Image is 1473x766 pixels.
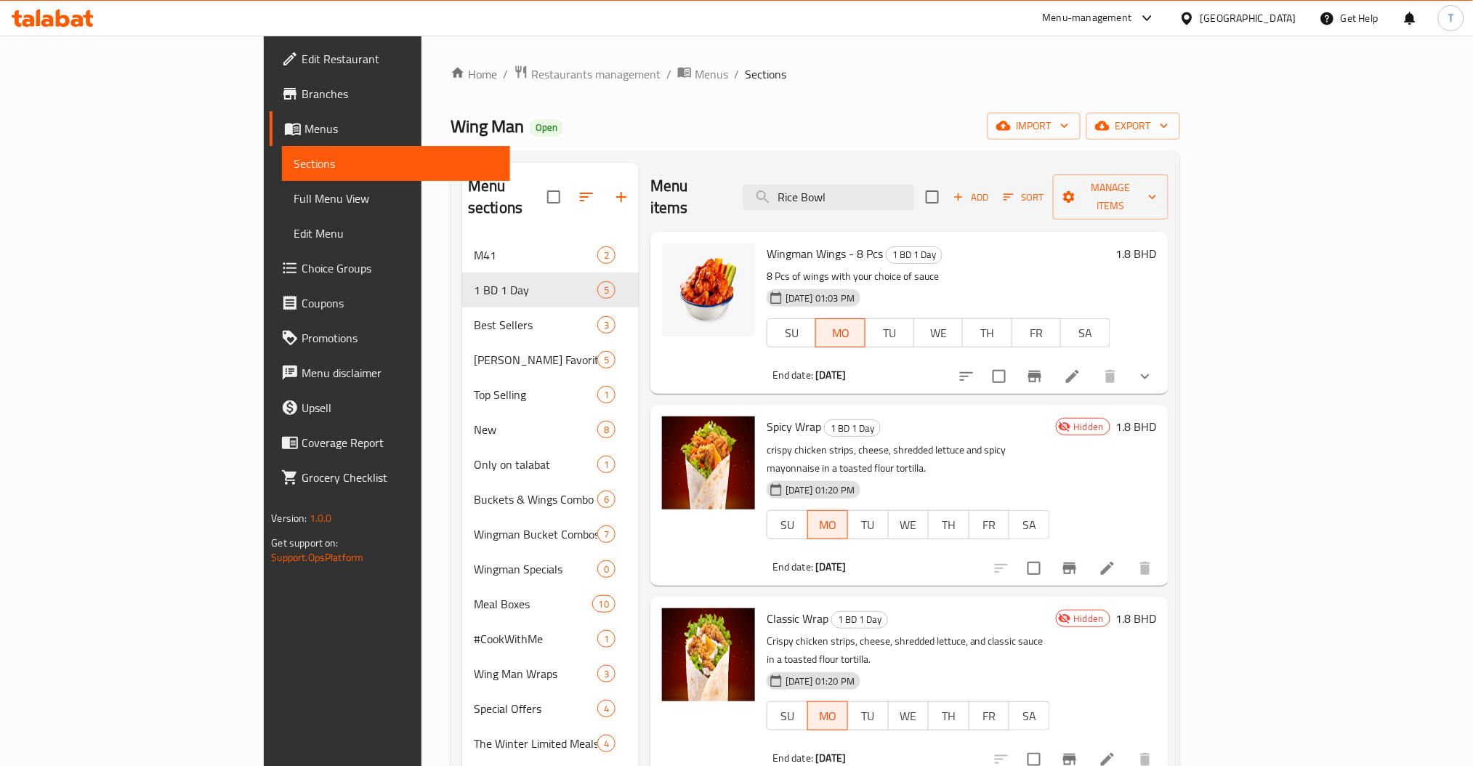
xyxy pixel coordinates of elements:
button: TU [865,318,914,347]
span: 3 [598,318,615,332]
button: Sort [1000,186,1047,209]
span: Add [951,189,990,206]
span: Grocery Checklist [302,469,499,486]
div: items [597,491,616,508]
span: Coupons [302,294,499,312]
div: Wing Man Wraps [474,665,597,682]
nav: breadcrumb [451,65,1179,84]
span: Menu disclaimer [302,364,499,382]
span: Version: [271,509,307,528]
span: MO [822,323,859,344]
button: TU [847,701,889,730]
span: End date: [772,557,813,576]
button: SU [767,701,808,730]
span: 10 [593,597,615,611]
div: items [597,456,616,473]
button: delete [1093,359,1128,394]
a: Sections [282,146,510,181]
a: Menus [270,111,510,146]
div: New8 [462,412,639,447]
span: 3 [598,667,615,681]
button: sort-choices [949,359,984,394]
h6: 1.8 BHD [1116,416,1157,437]
span: SA [1015,515,1044,536]
button: export [1086,113,1180,140]
span: Sort sections [569,180,604,214]
span: TH [969,323,1006,344]
div: items [597,665,616,682]
span: TU [854,515,883,536]
img: Classic Wrap [662,608,755,701]
div: [GEOGRAPHIC_DATA] [1200,10,1296,26]
a: Coverage Report [270,425,510,460]
a: Menu disclaimer [270,355,510,390]
button: Add section [604,180,639,214]
p: 8 Pcs of wings with your choice of sauce [767,267,1110,286]
div: Wingman Specials0 [462,552,639,586]
span: import [999,117,1069,135]
button: SA [1009,701,1050,730]
button: TH [962,318,1012,347]
span: 4 [598,737,615,751]
div: Menu-management [1043,9,1132,27]
span: M41 [474,246,597,264]
span: End date: [772,366,813,384]
button: SU [767,318,816,347]
b: [DATE] [816,366,847,384]
button: import [988,113,1081,140]
a: Branches [270,76,510,111]
div: items [597,386,616,403]
span: Sections [294,155,499,172]
span: SA [1015,706,1044,727]
span: Special Offers [474,700,597,717]
span: Sort [1004,189,1044,206]
span: WE [895,706,924,727]
span: Sort items [994,186,1053,209]
a: Edit Menu [282,216,510,251]
div: The Winter Limited Meals4 [462,726,639,761]
h6: 1.8 BHD [1116,243,1157,264]
span: TU [854,706,883,727]
div: Buckets & Wings Combo [474,491,597,508]
b: [DATE] [816,557,847,576]
div: #CookWithMe1 [462,621,639,656]
span: 1 BD 1 Day [474,281,597,299]
span: MO [814,706,843,727]
button: MO [815,318,865,347]
div: M412 [462,238,639,273]
div: Buckets & Wings Combo6 [462,482,639,517]
button: delete [1128,551,1163,586]
span: FR [975,706,1004,727]
div: Wingman Bucket Combos7 [462,517,639,552]
span: Select to update [984,361,1014,392]
span: 1 [598,632,615,646]
span: Meal Boxes [474,595,592,613]
span: Wingman Bucket Combos [474,525,597,543]
span: Best Sellers [474,316,597,334]
span: T [1448,10,1453,26]
span: SU [773,515,802,536]
span: Sections [745,65,786,83]
a: Coupons [270,286,510,320]
span: Wingman Wings - 8 Pcs [767,243,883,265]
div: 1 BD 1 Day [831,611,888,629]
span: export [1098,117,1169,135]
p: Crispy chicken strips, cheese, shredded lettuce, and classic sauce in a toasted flour tortilla. [767,632,1050,669]
img: Spicy Wrap [662,416,755,509]
span: Select all sections [538,182,569,212]
span: WE [920,323,957,344]
span: Coverage Report [302,434,499,451]
span: Select to update [1019,553,1049,584]
button: Branch-specific-item [1017,359,1052,394]
span: FR [975,515,1004,536]
span: 2 [598,249,615,262]
h6: 1.8 BHD [1116,608,1157,629]
button: Branch-specific-item [1052,551,1087,586]
div: items [597,281,616,299]
span: Hidden [1068,612,1110,626]
div: New [474,421,597,438]
span: #CookWithMe [474,630,597,648]
span: FR [1018,323,1055,344]
button: Manage items [1053,174,1168,219]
